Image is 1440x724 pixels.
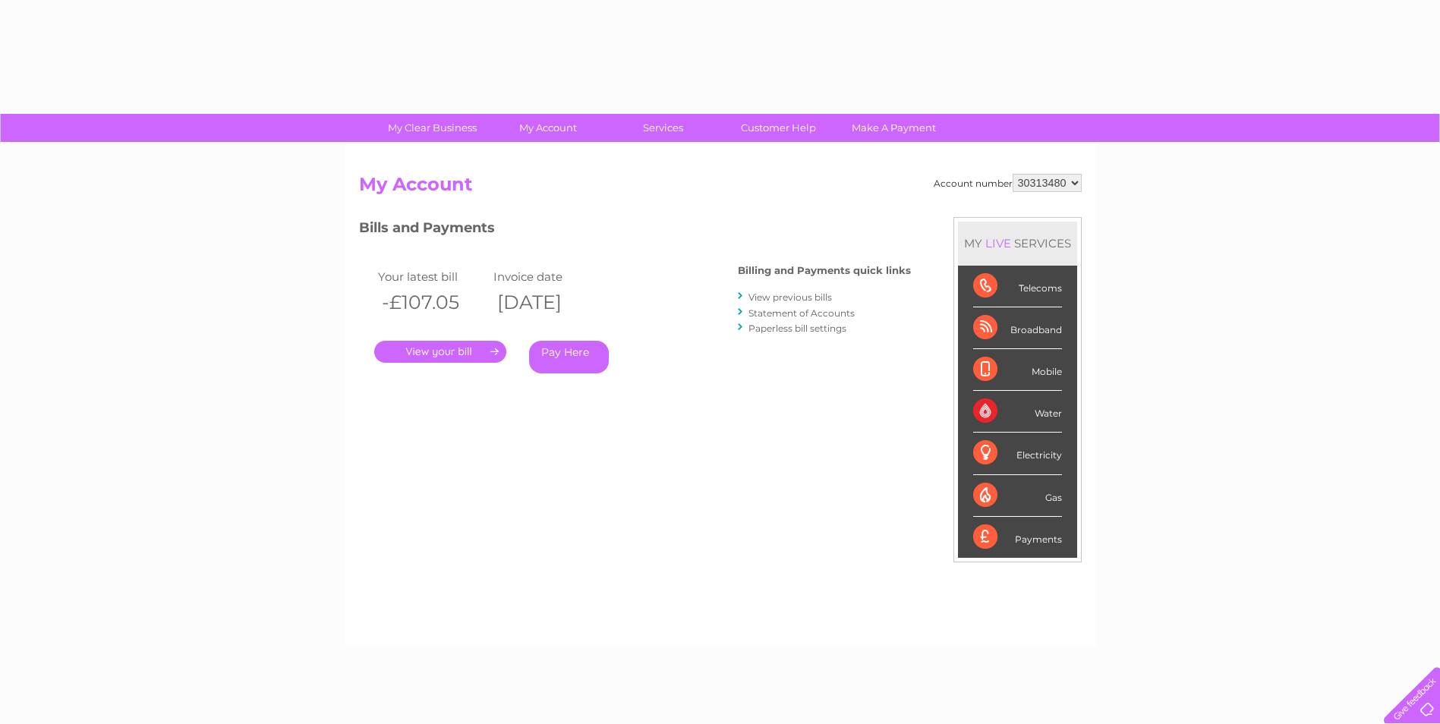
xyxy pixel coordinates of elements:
[374,341,506,363] a: .
[973,349,1062,391] div: Mobile
[490,287,606,318] th: [DATE]
[485,114,610,142] a: My Account
[958,222,1077,265] div: MY SERVICES
[529,341,609,373] a: Pay Here
[831,114,956,142] a: Make A Payment
[973,433,1062,474] div: Electricity
[973,307,1062,349] div: Broadband
[370,114,495,142] a: My Clear Business
[748,323,846,334] a: Paperless bill settings
[359,174,1082,203] h2: My Account
[973,391,1062,433] div: Water
[973,475,1062,517] div: Gas
[374,266,490,287] td: Your latest bill
[934,174,1082,192] div: Account number
[738,265,911,276] h4: Billing and Payments quick links
[748,307,855,319] a: Statement of Accounts
[982,236,1014,250] div: LIVE
[600,114,726,142] a: Services
[359,217,911,244] h3: Bills and Payments
[374,287,490,318] th: -£107.05
[490,266,606,287] td: Invoice date
[973,517,1062,558] div: Payments
[973,266,1062,307] div: Telecoms
[716,114,841,142] a: Customer Help
[748,291,832,303] a: View previous bills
